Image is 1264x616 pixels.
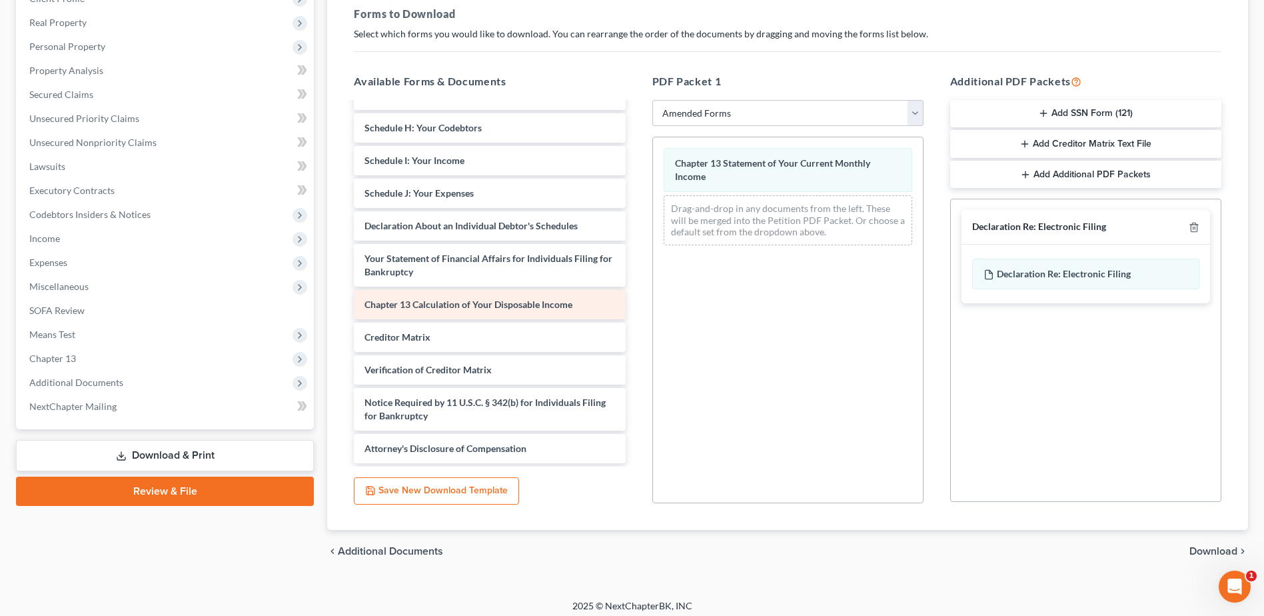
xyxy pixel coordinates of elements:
[327,546,443,557] a: chevron_left Additional Documents
[19,107,314,131] a: Unsecured Priority Claims
[16,440,314,471] a: Download & Print
[675,157,870,182] span: Chapter 13 Statement of Your Current Monthly Income
[29,353,76,364] span: Chapter 13
[19,83,314,107] a: Secured Claims
[29,185,115,196] span: Executory Contracts
[29,329,75,340] span: Means Test
[364,187,474,199] span: Schedule J: Your Expenses
[19,395,314,419] a: NextChapter Mailing
[664,195,912,245] div: Drag-and-drop in any documents from the left. These will be merged into the Petition PDF Packet. ...
[1237,546,1248,557] i: chevron_right
[19,299,314,323] a: SOFA Review
[29,209,151,220] span: Codebtors Insiders & Notices
[364,364,492,375] span: Verification of Creditor Matrix
[29,377,123,388] span: Additional Documents
[29,257,67,268] span: Expenses
[29,113,139,124] span: Unsecured Priority Claims
[29,161,65,172] span: Lawsuits
[364,253,612,277] span: Your Statement of Financial Affairs for Individuals Filing for Bankruptcy
[1189,546,1248,557] button: Download chevron_right
[327,546,338,557] i: chevron_left
[1189,546,1237,557] span: Download
[354,73,625,89] h5: Available Forms & Documents
[29,401,117,412] span: NextChapter Mailing
[364,397,606,421] span: Notice Required by 11 U.S.C. § 342(b) for Individuals Filing for Bankruptcy
[19,179,314,203] a: Executory Contracts
[364,331,430,343] span: Creditor Matrix
[29,305,85,316] span: SOFA Review
[29,89,93,100] span: Secured Claims
[1219,571,1251,603] iframe: Intercom live chat
[19,131,314,155] a: Unsecured Nonpriority Claims
[364,220,578,231] span: Declaration About an Individual Debtor's Schedules
[19,59,314,83] a: Property Analysis
[997,268,1131,279] span: Declaration Re: Electronic Filing
[364,299,572,310] span: Chapter 13 Calculation of Your Disposable Income
[29,41,105,52] span: Personal Property
[950,161,1221,189] button: Add Additional PDF Packets
[354,27,1221,41] p: Select which forms you would like to download. You can rearrange the order of the documents by dr...
[364,155,464,166] span: Schedule I: Your Income
[1246,571,1257,581] span: 1
[950,130,1221,158] button: Add Creditor Matrix Text File
[29,137,157,148] span: Unsecured Nonpriority Claims
[19,155,314,179] a: Lawsuits
[354,477,519,505] button: Save New Download Template
[364,443,526,454] span: Attorney's Disclosure of Compensation
[364,122,482,133] span: Schedule H: Your Codebtors
[652,73,924,89] h5: PDF Packet 1
[338,546,443,557] span: Additional Documents
[29,17,87,28] span: Real Property
[29,233,60,244] span: Income
[16,477,314,506] a: Review & File
[354,6,1221,22] h5: Forms to Download
[29,281,89,292] span: Miscellaneous
[364,89,593,101] span: Schedule G: Executory Contracts and Unexpired Leases
[950,73,1221,89] h5: Additional PDF Packets
[29,65,103,76] span: Property Analysis
[950,100,1221,128] button: Add SSN Form (121)
[972,221,1106,233] div: Declaration Re: Electronic Filing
